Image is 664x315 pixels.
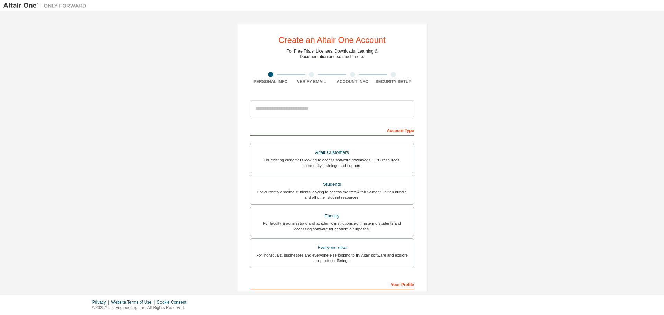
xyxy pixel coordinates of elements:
div: Cookie Consent [157,299,190,305]
div: Students [255,179,409,189]
div: Create an Altair One Account [278,36,386,44]
div: Security Setup [373,79,414,84]
div: For currently enrolled students looking to access the free Altair Student Edition bundle and all ... [255,189,409,200]
div: Account Info [332,79,373,84]
div: For existing customers looking to access software downloads, HPC resources, community, trainings ... [255,157,409,168]
div: Your Profile [250,278,414,289]
div: Account Type [250,124,414,136]
p: © 2025 Altair Engineering, Inc. All Rights Reserved. [92,305,191,311]
div: For faculty & administrators of academic institutions administering students and accessing softwa... [255,221,409,232]
div: Privacy [92,299,111,305]
div: Website Terms of Use [111,299,157,305]
div: Everyone else [255,243,409,252]
img: Altair One [3,2,90,9]
div: For individuals, businesses and everyone else looking to try Altair software and explore our prod... [255,252,409,263]
div: Verify Email [291,79,332,84]
div: Personal Info [250,79,291,84]
div: Altair Customers [255,148,409,157]
div: Faculty [255,211,409,221]
div: For Free Trials, Licenses, Downloads, Learning & Documentation and so much more. [287,48,378,59]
